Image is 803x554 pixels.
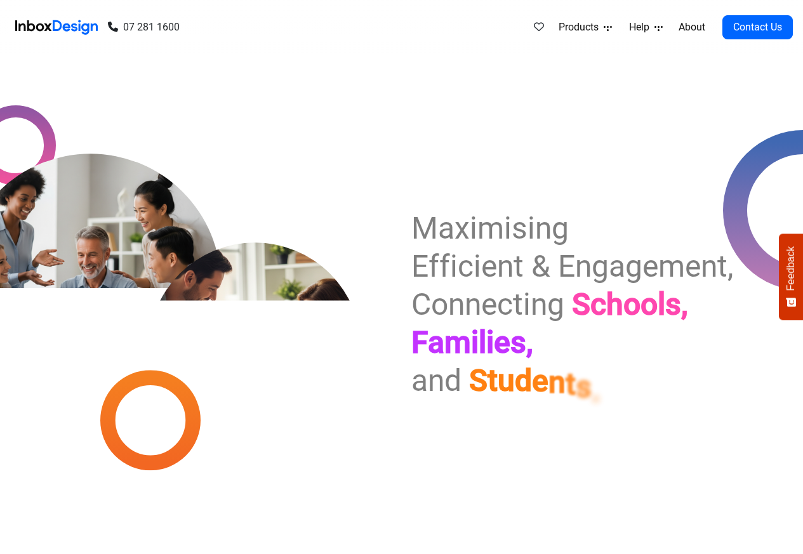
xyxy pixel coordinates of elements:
div: n [701,247,717,286]
a: Help [624,15,668,40]
div: e [494,324,510,362]
div: e [532,362,548,400]
div: n [531,286,547,324]
div: l [479,324,486,362]
div: t [566,366,576,404]
div: i [528,209,535,247]
div: , [526,324,533,362]
div: i [470,209,477,247]
div: a [609,247,625,286]
div: n [548,364,566,402]
button: Feedback - Show survey [779,234,803,320]
div: t [514,247,524,286]
div: o [431,286,448,324]
div: S [572,286,590,324]
div: g [592,247,609,286]
div: m [444,324,471,362]
div: t [513,286,523,324]
div: h [606,286,623,324]
div: l [658,286,665,324]
div: & [531,247,550,286]
div: g [547,286,564,324]
div: u [498,362,515,400]
div: M [411,209,438,247]
div: e [481,247,497,286]
div: t [717,247,727,286]
div: a [438,209,455,247]
div: m [477,209,504,247]
div: Maximising Efficient & Engagement, Connecting Schools, Families, and Students. [411,209,733,400]
span: Help [629,20,654,35]
div: s [512,209,528,247]
div: i [486,324,494,362]
div: e [685,247,701,286]
div: n [448,286,465,324]
div: x [455,209,470,247]
div: S [469,362,488,400]
div: g [625,247,642,286]
div: . [592,372,600,410]
div: i [450,247,458,286]
div: i [523,286,531,324]
a: About [675,15,708,40]
div: n [575,247,592,286]
div: n [428,362,444,400]
span: Feedback [785,246,797,291]
a: Products [554,15,617,40]
div: , [681,286,688,324]
div: s [576,368,592,406]
div: d [515,362,532,400]
div: C [411,286,431,324]
div: n [535,209,552,247]
div: d [444,362,461,400]
span: Products [559,20,604,35]
div: t [488,362,498,400]
div: o [623,286,640,324]
div: m [658,247,685,286]
a: 07 281 1600 [108,20,180,35]
div: E [411,247,428,286]
div: i [474,247,481,286]
img: parents_with_child.png [122,190,388,456]
div: n [465,286,481,324]
div: e [481,286,497,324]
div: a [428,324,444,362]
div: o [640,286,658,324]
div: a [411,362,428,400]
div: f [428,247,439,286]
div: s [510,324,526,362]
div: E [558,247,575,286]
div: c [590,286,606,324]
div: F [411,324,428,362]
div: e [642,247,658,286]
div: g [552,209,569,247]
div: c [497,286,513,324]
a: Contact Us [722,15,793,39]
div: i [471,324,479,362]
div: s [665,286,681,324]
div: c [458,247,474,286]
div: i [504,209,512,247]
div: f [439,247,450,286]
div: n [497,247,514,286]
